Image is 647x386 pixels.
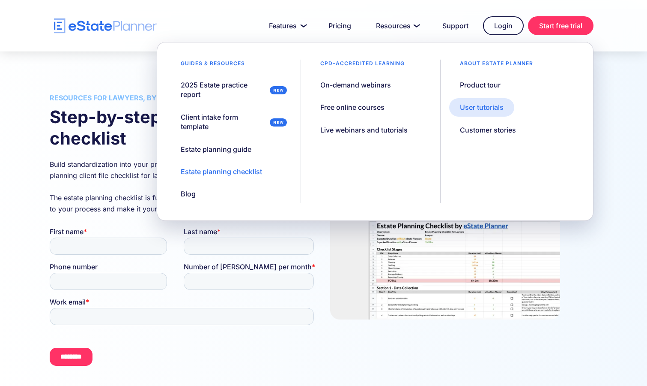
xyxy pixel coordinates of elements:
[528,16,593,35] a: Start free trial
[366,17,428,34] a: Resources
[181,167,262,176] div: Estate planning checklist
[181,80,266,100] div: 2025 Estate practice report
[320,80,391,90] div: On-demand webinars
[460,125,516,135] div: Customer stories
[181,112,266,132] div: Client intake form template
[259,17,314,34] a: Features
[310,76,402,94] a: On-demand webinars
[432,17,479,34] a: Support
[320,125,408,135] div: Live webinars and tutorials
[54,18,157,33] a: home
[50,227,317,381] iframe: Form 0
[310,60,415,72] div: CPD–accredited learning
[483,16,524,35] a: Login
[320,103,385,112] div: Free online courses
[310,98,395,116] a: Free online courses
[170,108,292,136] a: Client intake form template
[170,76,292,104] a: 2025 Estate practice report
[449,76,511,94] a: Product tour
[50,94,317,101] h3: Resources for lawyers, by lawyers
[449,60,544,72] div: About estate planner
[50,106,317,149] h2: Step-by-step estate planning checklist
[170,185,206,203] a: Blog
[170,163,273,181] a: Estate planning checklist
[170,60,256,72] div: Guides & resources
[181,189,196,199] div: Blog
[310,121,418,139] a: Live webinars and tutorials
[170,140,262,158] a: Estate planning guide
[50,159,317,214] p: Build standardization into your practice and save time with our free estate planning client file ...
[460,80,501,90] div: Product tour
[449,98,514,116] a: User tutorials
[181,145,251,154] div: Estate planning guide
[449,121,527,139] a: Customer stories
[460,103,504,112] div: User tutorials
[318,17,361,34] a: Pricing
